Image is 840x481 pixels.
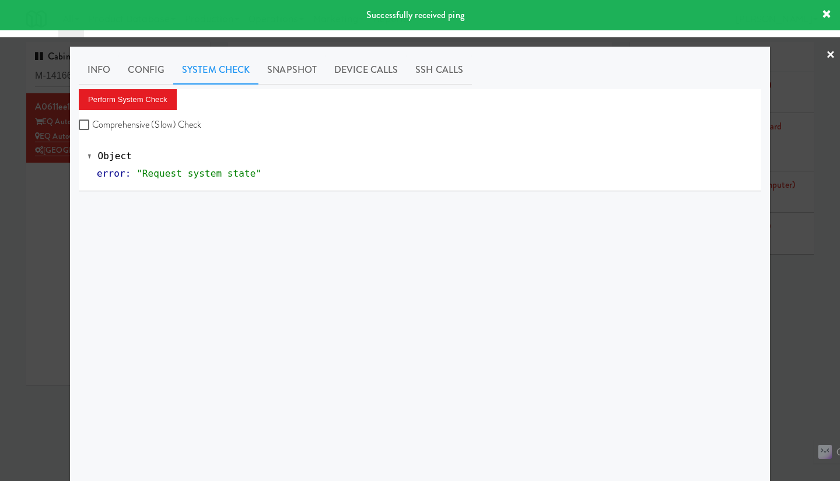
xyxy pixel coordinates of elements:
a: Info [79,55,119,85]
a: System Check [173,55,258,85]
span: "Request system state" [136,168,261,179]
span: Object [98,150,132,161]
button: Perform System Check [79,89,177,110]
a: × [826,37,835,73]
a: Device Calls [325,55,407,85]
a: SSH Calls [407,55,472,85]
span: error [97,168,125,179]
label: Comprehensive (Slow) Check [79,116,202,134]
a: Snapshot [258,55,325,85]
a: Config [119,55,173,85]
input: Comprehensive (Slow) Check [79,121,92,130]
span: : [125,168,131,179]
span: Successfully received ping [366,8,464,22]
